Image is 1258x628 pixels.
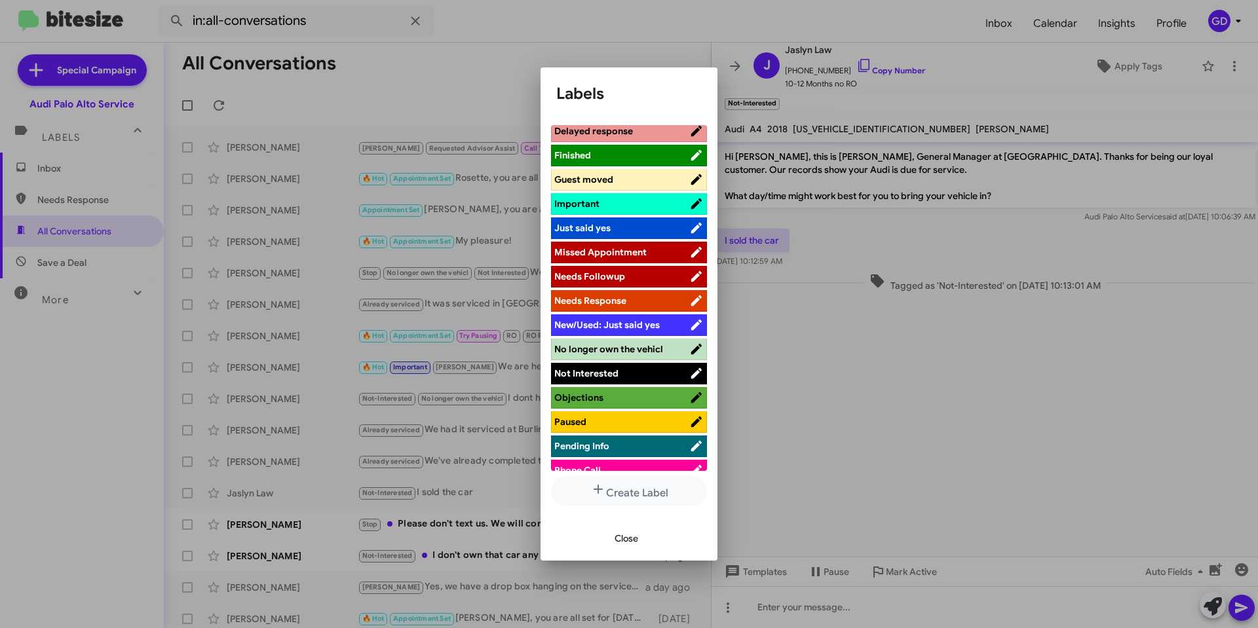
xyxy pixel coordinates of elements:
[554,392,603,403] span: Objections
[604,526,649,550] button: Close
[554,198,600,210] span: Important
[554,174,613,185] span: Guest moved
[554,149,591,161] span: Finished
[554,295,626,306] span: Needs Response
[554,367,619,379] span: Not Interested
[554,464,601,476] span: Phone Call
[554,440,609,452] span: Pending Info
[554,270,625,282] span: Needs Followup
[556,83,702,104] h1: Labels
[554,222,611,234] span: Just said yes
[551,476,707,506] button: Create Label
[615,526,638,550] span: Close
[554,319,660,331] span: New/Used: Just said yes
[554,416,586,428] span: Paused
[554,246,647,258] span: Missed Appointment
[554,125,633,137] span: Delayed response
[554,343,663,355] span: No longer own the vehicl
